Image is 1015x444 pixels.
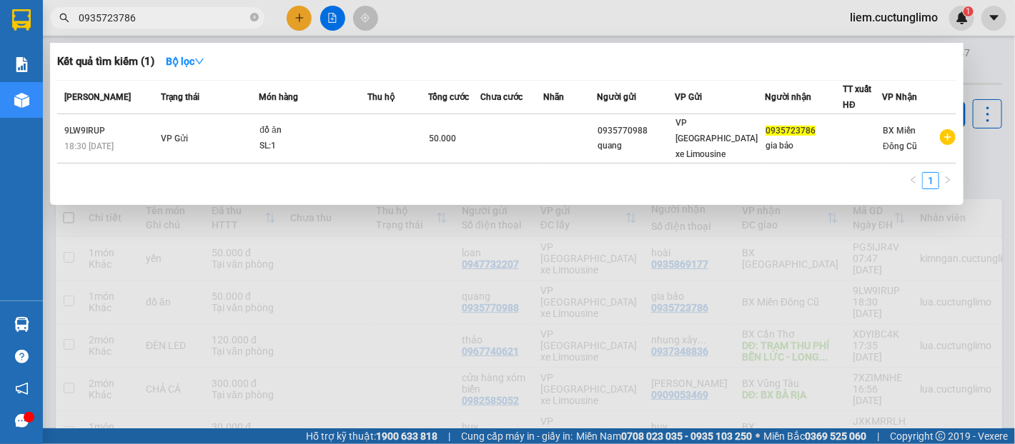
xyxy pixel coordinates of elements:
[675,92,703,102] span: VP Gửi
[940,129,956,145] span: plus-circle
[59,13,69,23] span: search
[259,138,367,154] div: SL: 1
[905,172,922,189] button: left
[15,414,29,428] span: message
[259,123,367,138] div: đồ ăn
[161,92,199,102] span: Trạng thái
[14,317,29,332] img: warehouse-icon
[480,92,523,102] span: Chưa cước
[194,56,204,66] span: down
[543,92,564,102] span: Nhãn
[597,92,636,102] span: Người gửi
[57,54,154,69] h3: Kết quả tìm kiếm ( 1 )
[429,92,470,102] span: Tổng cước
[923,173,939,188] a: 1
[909,176,918,184] span: left
[250,13,259,21] span: close-circle
[14,93,29,108] img: warehouse-icon
[939,172,956,189] button: right
[154,50,216,73] button: Bộ lọcdown
[12,9,31,31] img: logo-vxr
[64,141,114,151] span: 18:30 [DATE]
[166,56,204,67] strong: Bộ lọc
[259,92,298,102] span: Món hàng
[64,92,131,102] span: [PERSON_NAME]
[765,92,811,102] span: Người nhận
[905,172,922,189] li: Previous Page
[676,118,758,159] span: VP [GEOGRAPHIC_DATA] xe Limousine
[598,123,674,138] div: 0935770988
[367,92,395,102] span: Thu hộ
[161,133,188,143] span: VP Gửi
[766,138,842,153] div: gia bảo
[430,133,457,143] span: 50.000
[79,10,247,26] input: Tìm tên, số ĐT hoặc mã đơn
[766,126,816,136] span: 0935723786
[15,382,29,395] span: notification
[598,138,674,153] div: quang
[922,172,939,189] li: 1
[64,123,157,138] div: 9LW9IRUP
[14,57,29,72] img: solution-icon
[882,92,917,102] span: VP Nhận
[944,176,952,184] span: right
[939,172,956,189] li: Next Page
[843,84,871,110] span: TT xuất HĐ
[15,350,29,363] span: question-circle
[883,126,917,151] span: BX Miền Đông Cũ
[250,11,259,25] span: close-circle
